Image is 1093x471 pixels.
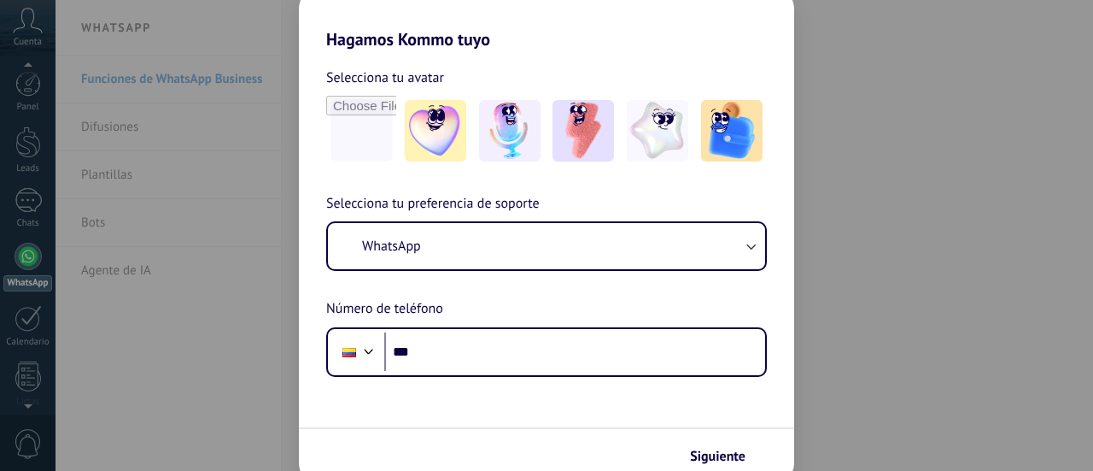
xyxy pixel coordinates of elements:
[682,442,769,471] button: Siguiente
[326,298,443,321] span: Número de teléfono
[362,238,421,255] span: WhatsApp
[326,67,444,89] span: Selecciona tu avatar
[333,334,365,370] div: Colombia: + 57
[690,450,745,462] span: Siguiente
[701,100,763,162] img: -5.jpeg
[627,100,688,162] img: -4.jpeg
[405,100,466,162] img: -1.jpeg
[479,100,541,162] img: -2.jpeg
[552,100,614,162] img: -3.jpeg
[326,193,540,215] span: Selecciona tu preferencia de soporte
[328,223,765,269] button: WhatsApp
